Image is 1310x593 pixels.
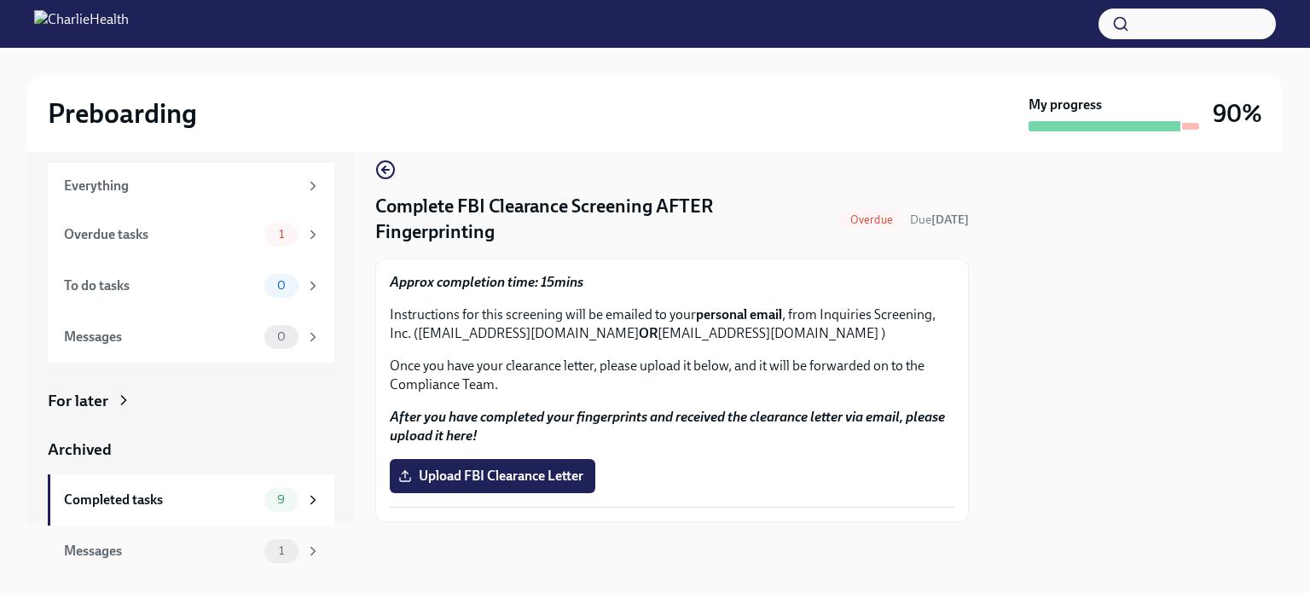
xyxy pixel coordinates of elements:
[64,491,258,509] div: Completed tasks
[639,325,658,341] strong: OR
[267,279,296,292] span: 0
[375,194,833,245] h4: Complete FBI Clearance Screening AFTER Fingerprinting
[931,212,969,227] strong: [DATE]
[1213,98,1262,129] h3: 90%
[48,526,334,577] a: Messages1
[390,459,595,493] label: Upload FBI Clearance Letter
[48,96,197,131] h2: Preboarding
[269,544,294,557] span: 1
[269,228,294,241] span: 1
[64,177,299,195] div: Everything
[696,306,782,323] strong: personal email
[34,10,129,38] img: CharlieHealth
[48,474,334,526] a: Completed tasks9
[390,274,583,290] strong: Approx completion time: 15mins
[1029,96,1102,114] strong: My progress
[390,305,954,343] p: Instructions for this screening will be emailed to your , from Inquiries Screening, Inc. ([EMAIL_...
[48,260,334,311] a: To do tasks0
[267,493,295,506] span: 9
[48,311,334,363] a: Messages0
[390,409,945,444] strong: After you have completed your fingerprints and received the clearance letter via email, please up...
[390,357,954,394] p: Once you have your clearance letter, please upload it below, and it will be forwarded on to the C...
[64,542,258,561] div: Messages
[910,212,969,228] span: September 27th, 2025 09:00
[910,212,969,227] span: Due
[267,330,296,343] span: 0
[48,209,334,260] a: Overdue tasks1
[48,439,334,461] a: Archived
[64,328,258,346] div: Messages
[48,390,108,412] div: For later
[64,225,258,244] div: Overdue tasks
[48,390,334,412] a: For later
[840,213,903,226] span: Overdue
[64,276,258,295] div: To do tasks
[48,163,334,209] a: Everything
[402,468,583,485] span: Upload FBI Clearance Letter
